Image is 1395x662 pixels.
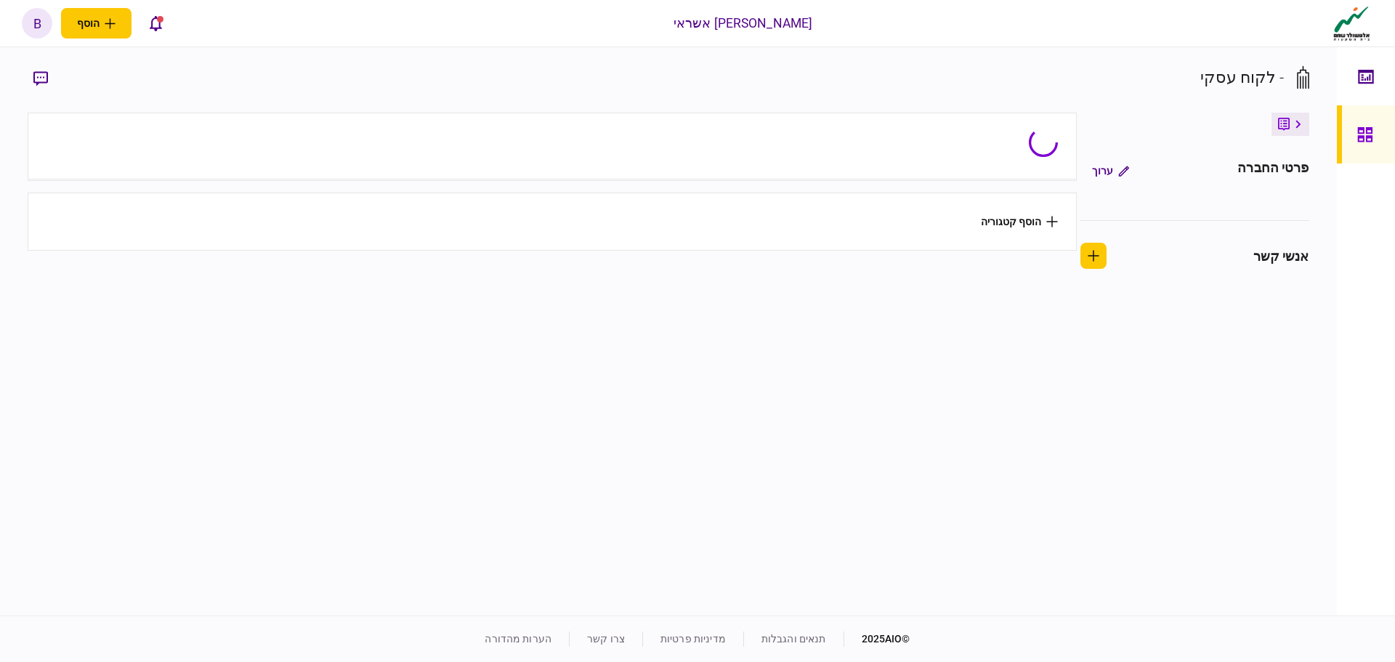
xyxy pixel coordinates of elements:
button: פתח תפריט להוספת לקוח [61,8,132,39]
div: [PERSON_NAME] אשראי [674,14,813,33]
img: client company logo [1330,5,1373,41]
button: b [22,8,52,39]
button: פתח רשימת התראות [140,8,171,39]
div: - לקוח עסקי [1200,65,1284,89]
a: הערות מהדורה [485,633,551,645]
div: © 2025 AIO [844,631,910,647]
a: תנאים והגבלות [761,633,826,645]
button: ערוך [1080,158,1141,184]
div: אנשי קשר [1253,246,1309,266]
a: צרו קשר [587,633,625,645]
div: פרטי החברה [1237,158,1309,184]
button: הוסף קטגוריה [981,216,1058,227]
a: מדיניות פרטיות [660,633,726,645]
